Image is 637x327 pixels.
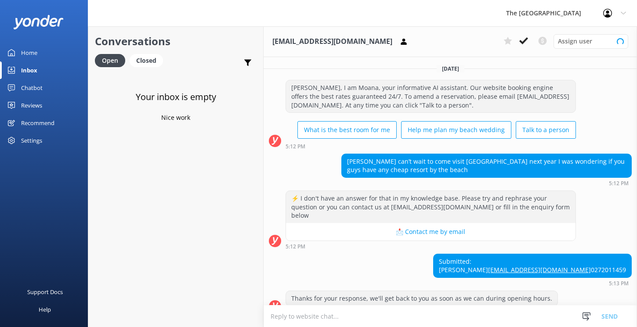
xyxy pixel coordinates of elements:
div: Sep 18 2025 11:12pm (UTC -10:00) Pacific/Honolulu [286,243,576,249]
h3: [EMAIL_ADDRESS][DOMAIN_NAME] [272,36,392,47]
button: Talk to a person [516,121,576,139]
div: ⚡ I don't have an answer for that in my knowledge base. Please try and rephrase your question or ... [286,191,575,223]
div: Assign User [554,34,628,48]
span: Assign user [558,36,592,46]
h3: Your inbox is empty [136,90,216,104]
button: 📩 Contact me by email [286,223,575,241]
strong: 5:12 PM [286,144,305,149]
div: Closed [130,54,163,67]
div: Support Docs [27,283,63,301]
button: Help me plan my beach wedding [401,121,511,139]
a: [EMAIL_ADDRESS][DOMAIN_NAME] [488,266,591,274]
div: [PERSON_NAME] can’t wait to come visit [GEOGRAPHIC_DATA] next year I was wondering if you guys ha... [342,154,631,177]
div: Sep 18 2025 11:12pm (UTC -10:00) Pacific/Honolulu [341,180,632,186]
div: Open [95,54,125,67]
div: Reviews [21,97,42,114]
div: Chatbot [21,79,43,97]
div: Sep 18 2025 11:13pm (UTC -10:00) Pacific/Honolulu [433,280,632,286]
div: Thanks for your response, we'll get back to you as soon as we can during opening hours. [286,291,557,306]
div: Help [39,301,51,318]
div: Sep 18 2025 11:12pm (UTC -10:00) Pacific/Honolulu [286,143,576,149]
strong: 5:13 PM [609,281,629,286]
div: Inbox [21,61,37,79]
button: What is the best room for me [297,121,397,139]
p: Nice work [161,113,190,122]
div: Submitted: [PERSON_NAME] 0272011459 [434,254,631,277]
div: Settings [21,132,42,149]
div: [PERSON_NAME], I am Moana, your informative AI assistant. Our website booking engine offers the b... [286,80,575,112]
div: Home [21,44,37,61]
strong: 5:12 PM [609,181,629,186]
div: Recommend [21,114,54,132]
img: yonder-white-logo.png [13,15,64,29]
a: Closed [130,55,167,65]
a: Open [95,55,130,65]
span: [DATE] [437,65,464,72]
strong: 5:12 PM [286,244,305,249]
h2: Conversations [95,33,257,50]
